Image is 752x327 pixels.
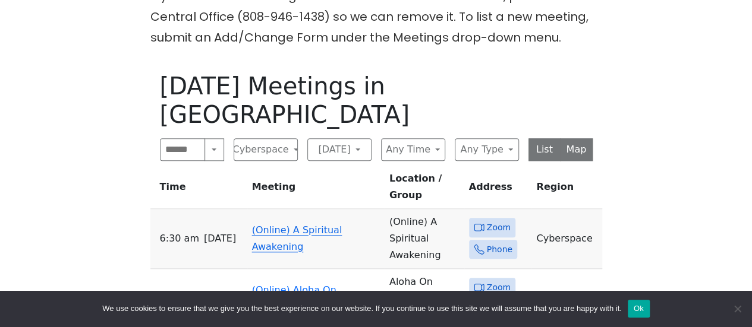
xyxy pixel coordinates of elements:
span: 6:30 AM [160,230,199,247]
button: [DATE] [307,138,372,161]
button: Cyberspace [234,138,298,161]
span: Zoom [487,220,511,235]
th: Meeting [247,170,385,209]
th: Region [531,170,602,209]
button: Any Type [455,138,519,161]
a: (Online) Aloha On Awakening (O)(Lit) [252,284,341,312]
span: [DATE] [204,230,236,247]
span: We use cookies to ensure that we give you the best experience on our website. If you continue to ... [102,303,621,315]
span: Phone [487,242,512,257]
th: Address [464,170,532,209]
button: Ok [628,300,650,318]
button: List [528,138,561,161]
button: Any Time [381,138,445,161]
input: Search [160,138,206,161]
h1: [DATE] Meetings in [GEOGRAPHIC_DATA] [160,72,593,129]
td: (Online) A Spiritual Awakening [385,209,464,269]
button: Search [204,138,224,161]
th: Time [150,170,247,209]
button: Map [560,138,593,161]
td: Cyberspace [531,209,602,269]
th: Location / Group [385,170,464,209]
span: No [731,303,743,315]
a: (Online) A Spiritual Awakening [252,224,342,252]
span: Zoom [487,280,511,295]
